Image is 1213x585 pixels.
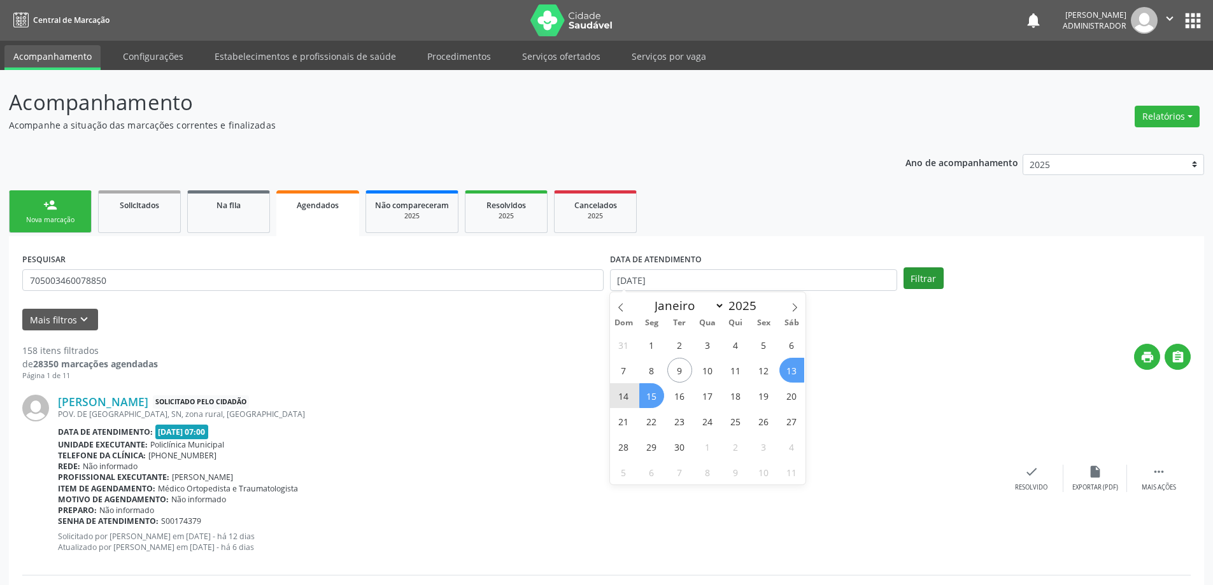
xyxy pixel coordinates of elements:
[610,319,638,327] span: Dom
[114,45,192,67] a: Configurações
[777,319,805,327] span: Sáb
[667,434,692,459] span: Setembro 30, 2025
[779,460,804,484] span: Outubro 11, 2025
[22,395,49,421] img: img
[779,383,804,408] span: Setembro 20, 2025
[22,370,158,381] div: Página 1 de 11
[1134,344,1160,370] button: print
[58,409,1000,419] div: POV. DE [GEOGRAPHIC_DATA], SN, zona rural, [GEOGRAPHIC_DATA]
[779,434,804,459] span: Outubro 4, 2025
[574,200,617,211] span: Cancelados
[206,45,405,67] a: Estabelecimentos e profissionais de saúde
[610,250,702,269] label: DATA DE ATENDIMENTO
[611,434,636,459] span: Setembro 28, 2025
[58,472,169,483] b: Profissional executante:
[1140,350,1154,364] i: print
[667,460,692,484] span: Outubro 7, 2025
[153,395,249,409] span: Solicitado pelo cidadão
[1015,483,1047,492] div: Resolvido
[1088,465,1102,479] i: insert_drive_file
[58,516,159,526] b: Senha de atendimento:
[22,269,604,291] input: Nome, CNS
[751,383,776,408] span: Setembro 19, 2025
[33,15,110,25] span: Central de Marcação
[172,472,233,483] span: [PERSON_NAME]
[297,200,339,211] span: Agendados
[9,10,110,31] a: Central de Marcação
[779,358,804,383] span: Setembro 13, 2025
[58,426,153,437] b: Data de atendimento:
[4,45,101,70] a: Acompanhamento
[58,461,80,472] b: Rede:
[1131,7,1158,34] img: img
[564,211,627,221] div: 2025
[611,409,636,433] span: Setembro 21, 2025
[610,269,897,291] input: Selecione um intervalo
[375,200,449,211] span: Não compareceram
[1182,10,1204,32] button: apps
[779,409,804,433] span: Setembro 27, 2025
[418,45,500,67] a: Procedimentos
[1171,350,1185,364] i: 
[1025,11,1042,29] button: notifications
[751,460,776,484] span: Outubro 10, 2025
[1142,483,1176,492] div: Mais ações
[513,45,609,67] a: Serviços ofertados
[623,45,715,67] a: Serviços por vaga
[161,516,201,526] span: S00174379
[58,483,155,494] b: Item de agendamento:
[695,358,720,383] span: Setembro 10, 2025
[9,87,846,118] p: Acompanhamento
[611,460,636,484] span: Outubro 5, 2025
[695,383,720,408] span: Setembro 17, 2025
[695,409,720,433] span: Setembro 24, 2025
[637,319,665,327] span: Seg
[158,483,298,494] span: Médico Ortopedista e Traumatologista
[721,319,749,327] span: Qui
[1158,7,1182,34] button: 
[120,200,159,211] span: Solicitados
[639,434,664,459] span: Setembro 29, 2025
[22,344,158,357] div: 158 itens filtrados
[148,450,216,461] span: [PHONE_NUMBER]
[474,211,538,221] div: 2025
[58,531,1000,553] p: Solicitado por [PERSON_NAME] em [DATE] - há 12 dias Atualizado por [PERSON_NAME] em [DATE] - há 6...
[667,409,692,433] span: Setembro 23, 2025
[751,409,776,433] span: Setembro 26, 2025
[22,357,158,370] div: de
[905,154,1018,170] p: Ano de acompanhamento
[723,358,748,383] span: Setembro 11, 2025
[611,358,636,383] span: Setembro 7, 2025
[667,383,692,408] span: Setembro 16, 2025
[171,494,226,505] span: Não informado
[99,505,154,516] span: Não informado
[83,461,138,472] span: Não informado
[58,395,148,409] a: [PERSON_NAME]
[665,319,693,327] span: Ter
[639,332,664,357] span: Setembro 1, 2025
[751,358,776,383] span: Setembro 12, 2025
[43,198,57,212] div: person_add
[695,460,720,484] span: Outubro 8, 2025
[779,332,804,357] span: Setembro 6, 2025
[1072,483,1118,492] div: Exportar (PDF)
[150,439,224,450] span: Policlínica Municipal
[723,332,748,357] span: Setembro 4, 2025
[639,460,664,484] span: Outubro 6, 2025
[58,439,148,450] b: Unidade executante:
[22,250,66,269] label: PESQUISAR
[33,358,158,370] strong: 28350 marcações agendadas
[58,505,97,516] b: Preparo:
[639,383,664,408] span: Setembro 15, 2025
[77,313,91,327] i: keyboard_arrow_down
[1063,20,1126,31] span: Administrador
[1025,465,1039,479] i: check
[611,332,636,357] span: Agosto 31, 2025
[667,358,692,383] span: Setembro 9, 2025
[486,200,526,211] span: Resolvidos
[1165,344,1191,370] button: 
[22,309,98,331] button: Mais filtroskeyboard_arrow_down
[155,425,209,439] span: [DATE] 07:00
[1063,10,1126,20] div: [PERSON_NAME]
[58,494,169,505] b: Motivo de agendamento:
